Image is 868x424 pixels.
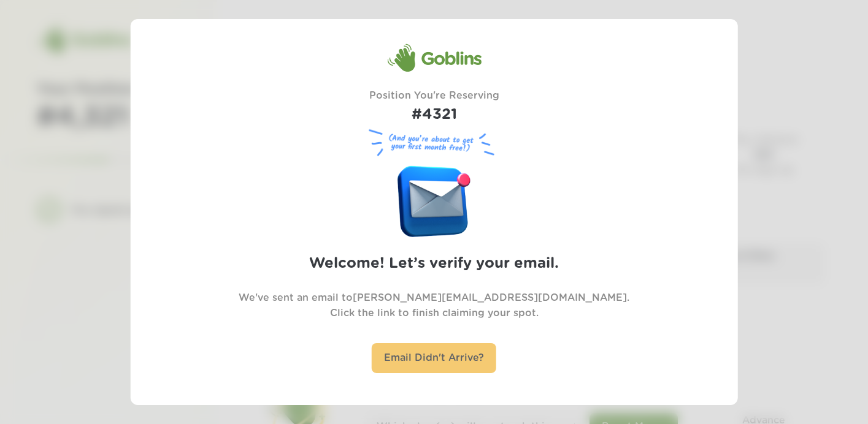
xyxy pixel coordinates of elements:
[387,44,482,73] div: Goblins
[364,126,505,160] figure: (And you’re about to get your first month free!)
[309,252,559,275] h2: Welcome! Let’s verify your email.
[239,290,629,321] p: We've sent an email to [PERSON_NAME][EMAIL_ADDRESS][DOMAIN_NAME] . Click the link to finish claim...
[369,88,499,126] div: Position You're Reserving
[369,104,499,126] h1: #4321
[372,343,496,373] div: Email Didn't Arrive?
